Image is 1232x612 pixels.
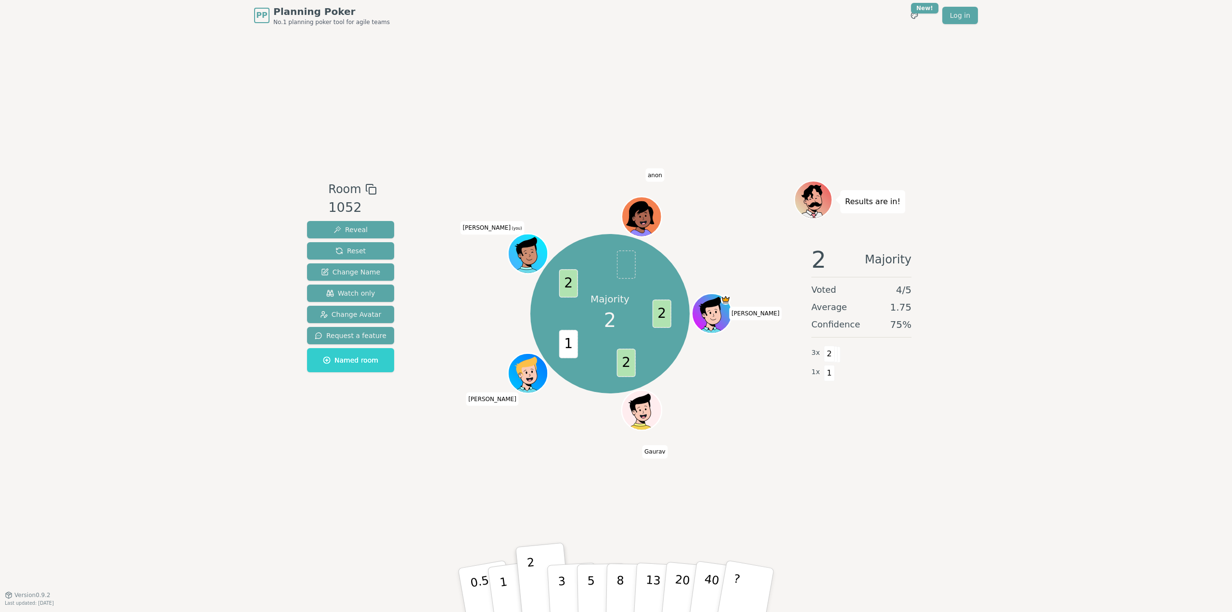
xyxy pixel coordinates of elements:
span: 4 / 5 [896,283,911,297]
span: Click to change your name [729,307,782,320]
span: 2 [652,299,671,328]
span: Click to change your name [642,445,668,459]
a: PPPlanning PokerNo.1 planning poker tool for agile teams [254,5,390,26]
span: Change Avatar [320,310,382,319]
span: No.1 planning poker tool for agile teams [273,18,390,26]
p: 2 [526,556,539,608]
span: 1.75 [890,300,911,314]
button: Watch only [307,285,394,302]
span: Named room [323,355,378,365]
span: 2 [616,349,635,377]
button: New! [906,7,923,24]
span: Confidence [811,318,860,331]
span: Watch only [326,288,375,298]
span: Planning Poker [273,5,390,18]
button: Request a feature [307,327,394,344]
span: Reveal [334,225,368,234]
button: Change Name [307,263,394,281]
span: Average [811,300,847,314]
button: Version0.9.2 [5,591,51,599]
span: 75 % [890,318,911,331]
span: 1 x [811,367,820,378]
button: Reveal [307,221,394,238]
span: 2 [824,346,835,362]
span: 2 [559,269,577,298]
span: Majority [865,248,911,271]
span: 1 [824,365,835,381]
span: Mike is the host [720,295,731,305]
span: Room [328,181,361,198]
span: Request a feature [315,331,386,340]
span: (you) [511,227,522,231]
button: Reset [307,242,394,260]
p: Majority [590,292,629,306]
div: 1052 [328,198,376,218]
p: Results are in! [845,195,900,208]
span: Last updated: [DATE] [5,600,54,606]
span: Voted [811,283,836,297]
span: Version 0.9.2 [14,591,51,599]
span: 3 x [811,348,820,358]
span: Click to change your name [645,169,665,182]
span: Click to change your name [460,221,524,235]
span: PP [256,10,267,21]
span: Change Name [321,267,380,277]
span: 2 [604,306,616,335]
span: Click to change your name [466,392,519,406]
button: Click to change your avatar [509,235,547,273]
span: 1 [559,330,577,358]
div: New! [911,3,938,13]
a: Log in [942,7,978,24]
button: Change Avatar [307,306,394,323]
span: 2 [811,248,826,271]
button: Named room [307,348,394,372]
span: Reset [335,246,366,256]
